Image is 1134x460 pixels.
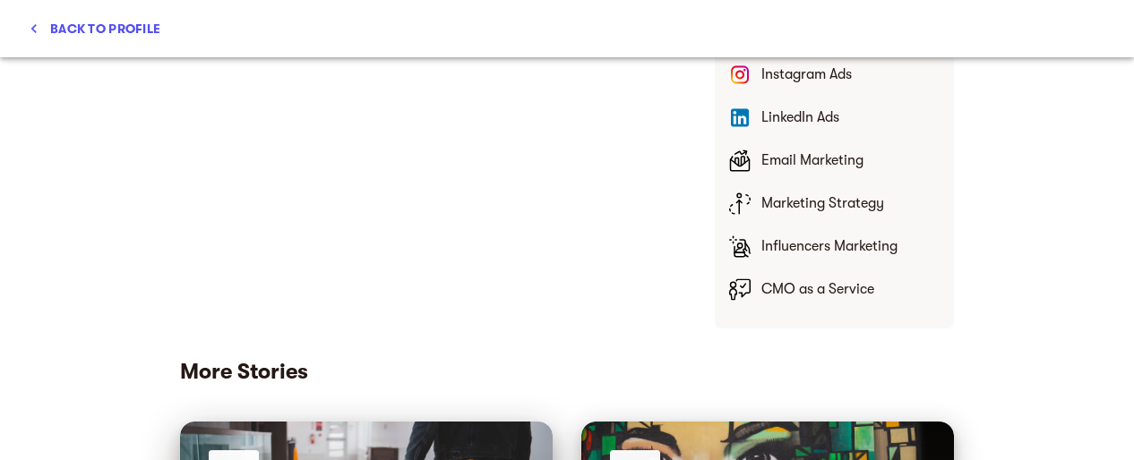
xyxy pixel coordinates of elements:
p: Influencers Marketing [761,235,940,257]
li: Increasing sign-ups and purchases from paid media by at least 500% [36,64,506,86]
button: Back to profile [21,13,168,45]
li: Reducing CAC by 300% [36,43,506,64]
p: CMO as a Service [761,278,940,300]
li: Iterating and creating our A/B testing and Email strategy [36,86,506,107]
span: Back to profile [29,18,160,39]
p: Email Marketing [761,149,940,171]
p: Instagram Ads [761,64,940,85]
p: LinkedIn Ads [761,106,940,128]
h5: More Stories [180,357,954,386]
p: Marketing Strategy [761,192,940,214]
